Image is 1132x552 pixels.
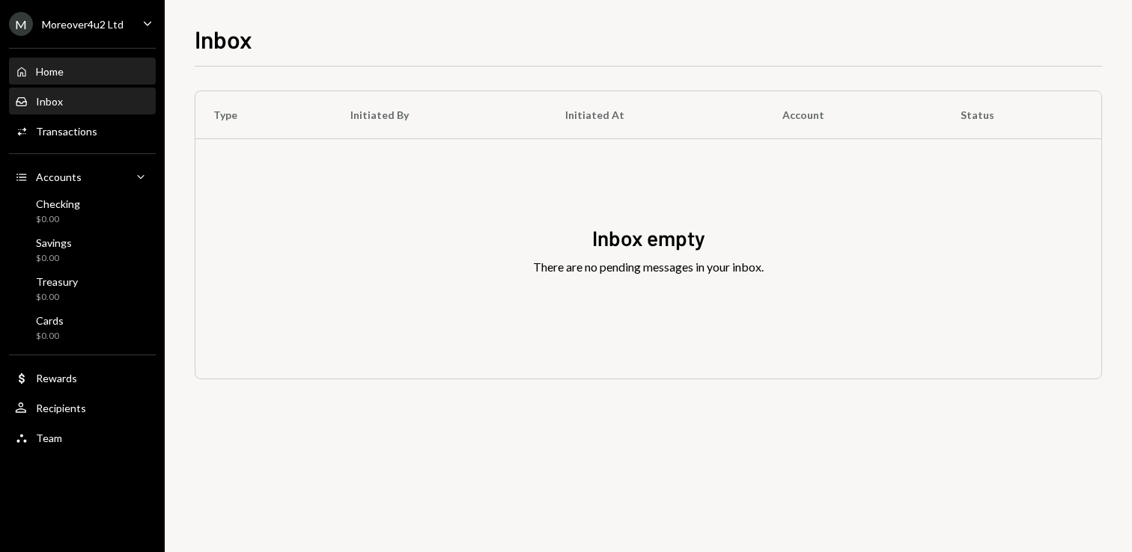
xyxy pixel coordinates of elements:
[592,224,705,253] div: Inbox empty
[36,402,86,414] div: Recipients
[195,91,332,139] th: Type
[9,424,156,451] a: Team
[36,252,72,265] div: $0.00
[9,193,156,229] a: Checking$0.00
[36,213,80,226] div: $0.00
[9,12,33,36] div: M
[332,91,548,139] th: Initiated By
[36,330,64,343] div: $0.00
[9,88,156,114] a: Inbox
[36,171,82,183] div: Accounts
[9,364,156,391] a: Rewards
[9,394,156,421] a: Recipients
[36,95,63,108] div: Inbox
[764,91,942,139] th: Account
[36,197,80,210] div: Checking
[9,232,156,268] a: Savings$0.00
[9,117,156,144] a: Transactions
[36,65,64,78] div: Home
[533,258,764,276] div: There are no pending messages in your inbox.
[9,58,156,85] a: Home
[195,24,252,54] h1: Inbox
[36,314,64,327] div: Cards
[36,432,62,444] div: Team
[547,91,764,139] th: Initiated At
[42,18,124,31] div: Moreover4u2 Ltd
[36,236,72,249] div: Savings
[36,125,97,138] div: Transactions
[36,291,78,304] div: $0.00
[9,163,156,190] a: Accounts
[9,271,156,307] a: Treasury$0.00
[36,275,78,288] div: Treasury
[36,372,77,384] div: Rewards
[9,310,156,346] a: Cards$0.00
[943,91,1101,139] th: Status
